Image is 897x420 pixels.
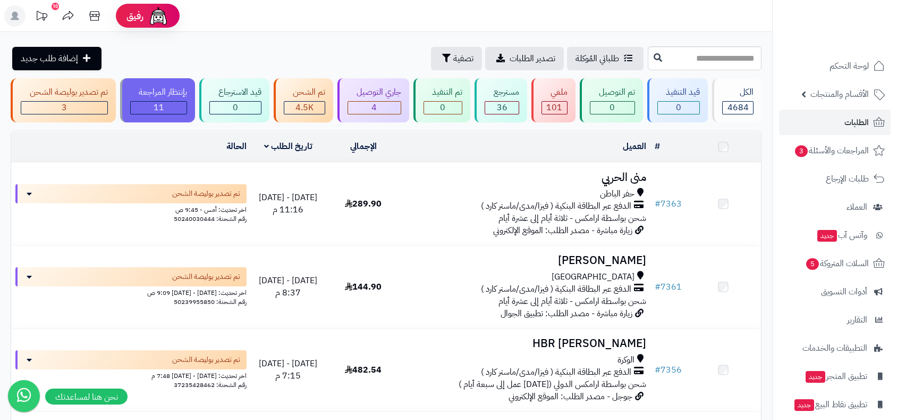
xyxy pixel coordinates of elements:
span: التقارير [847,312,867,327]
a: الطلبات [779,110,891,135]
div: 0 [658,102,700,114]
span: أدوات التسويق [821,284,867,299]
span: 144.90 [345,281,382,293]
span: 3 [62,101,67,114]
span: جوجل - مصدر الطلب: الموقع الإلكتروني [509,390,632,403]
span: جديد [806,371,825,383]
span: رقم الشحنة: 37235428462 [174,380,247,390]
span: الأقسام والمنتجات [810,87,869,102]
span: 101 [546,101,562,114]
div: اخر تحديث: [DATE] - [DATE] 7:48 م [15,369,247,381]
div: قيد الاسترجاع [209,86,261,98]
span: وآتس آب [816,228,867,243]
span: حفر الباطن [600,188,634,200]
a: العملاء [779,194,891,220]
div: قيد التنفيذ [657,86,700,98]
div: تم الشحن [284,86,325,98]
a: تحديثات المنصة [28,5,55,29]
a: تم التنفيذ 0 [411,78,473,122]
span: رقم الشحنة: 50240030444 [174,214,247,224]
div: 3 [21,102,107,114]
a: التقارير [779,307,891,333]
span: 3 [795,145,808,157]
a: # [655,140,660,153]
div: جاري التوصيل [348,86,401,98]
div: ملغي [541,86,568,98]
span: تطبيق نقاط البيع [793,397,867,412]
span: [DATE] - [DATE] 7:15 م [259,357,317,382]
a: لوحة التحكم [779,53,891,79]
span: شحن بواسطة ارامكس - ثلاثة أيام إلى عشرة أيام [498,212,646,225]
span: الوكرة [617,354,634,366]
a: مسترجع 36 [472,78,529,122]
a: تم تصدير بوليصة الشحن 3 [9,78,118,122]
div: تم تصدير بوليصة الشحن [21,86,108,98]
a: ملغي 101 [529,78,578,122]
div: مسترجع [485,86,519,98]
a: تم التوصيل 0 [578,78,645,122]
a: تطبيق المتجرجديد [779,364,891,389]
span: # [655,364,661,376]
div: 0 [590,102,634,114]
span: السلات المتروكة [805,256,869,271]
span: جديد [817,230,837,242]
a: الحالة [226,140,247,153]
div: 4528 [284,102,325,114]
span: [DATE] - [DATE] 11:16 م [259,191,317,216]
a: الإجمالي [350,140,377,153]
span: الدفع عبر البطاقة البنكية ( فيزا/مدى/ماستر كارد ) [481,366,631,378]
div: بإنتظار المراجعة [130,86,188,98]
div: 0 [424,102,462,114]
div: 10 [52,3,59,10]
span: المراجعات والأسئلة [794,143,869,158]
span: 4 [371,101,377,114]
a: بإنتظار المراجعة 11 [118,78,198,122]
a: العميل [623,140,646,153]
h3: منى الحربي [405,171,646,184]
a: التطبيقات والخدمات [779,335,891,361]
a: طلبات الإرجاع [779,166,891,192]
div: 11 [131,102,187,114]
div: 4 [348,102,401,114]
span: تصفية [453,52,473,65]
div: 36 [485,102,519,114]
a: أدوات التسويق [779,279,891,304]
span: زيارة مباشرة - مصدر الطلب: الموقع الإلكتروني [493,224,632,237]
h3: [PERSON_NAME] [405,254,646,267]
span: العملاء [847,200,867,215]
span: 0 [233,101,238,114]
span: التطبيقات والخدمات [802,341,867,356]
span: الدفع عبر البطاقة البنكية ( فيزا/مدى/ماستر كارد ) [481,200,631,212]
a: السلات المتروكة5 [779,251,891,276]
span: 0 [440,101,445,114]
a: قيد الاسترجاع 0 [197,78,272,122]
a: المراجعات والأسئلة3 [779,138,891,163]
a: #7363 [655,197,682,210]
a: وآتس آبجديد [779,223,891,248]
span: تم تصدير بوليصة الشحن [172,271,240,282]
span: 0 [676,101,681,114]
span: 482.54 [345,364,382,376]
div: تم التنفيذ [424,86,463,98]
span: تم تصدير بوليصة الشحن [172,188,240,199]
span: 4.5K [295,101,314,114]
span: جديد [794,399,814,411]
a: إضافة طلب جديد [12,47,101,70]
span: 5 [806,258,819,270]
span: 36 [497,101,507,114]
img: logo-2.png [825,30,887,52]
a: تطبيق نقاط البيعجديد [779,392,891,417]
span: شحن بواسطة ارامكس - ثلاثة أيام إلى عشرة أيام [498,295,646,308]
span: 0 [610,101,615,114]
span: 289.90 [345,197,382,210]
span: تم تصدير بوليصة الشحن [172,355,240,365]
span: طلباتي المُوكلة [576,52,619,65]
a: قيد التنفيذ 0 [645,78,710,122]
a: تاريخ الطلب [264,140,312,153]
span: شحن بواسطة ارامكس الدولي ([DATE] عمل إلى سبعة أيام ) [459,378,646,391]
div: الكل [722,86,754,98]
a: تصدير الطلبات [485,47,564,70]
span: تطبيق المتجر [805,369,867,384]
span: لوحة التحكم [830,59,869,73]
h3: HBR [PERSON_NAME] [405,337,646,350]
